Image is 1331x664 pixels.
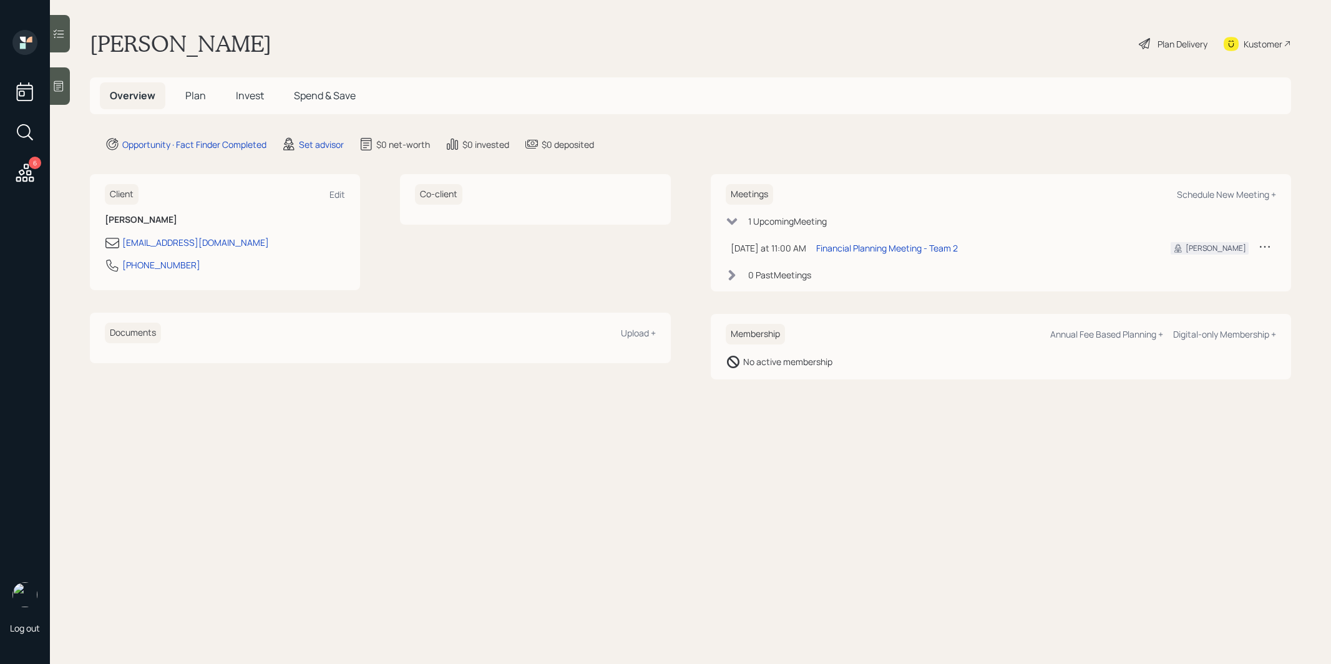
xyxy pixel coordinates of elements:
[748,268,811,281] div: 0 Past Meeting s
[621,327,656,339] div: Upload +
[329,188,345,200] div: Edit
[462,138,509,151] div: $0 invested
[542,138,594,151] div: $0 deposited
[294,89,356,102] span: Spend & Save
[1158,37,1207,51] div: Plan Delivery
[1173,328,1276,340] div: Digital-only Membership +
[122,236,269,249] div: [EMAIL_ADDRESS][DOMAIN_NAME]
[12,582,37,607] img: treva-nostdahl-headshot.png
[236,89,264,102] span: Invest
[122,138,266,151] div: Opportunity · Fact Finder Completed
[748,215,827,228] div: 1 Upcoming Meeting
[122,258,200,271] div: [PHONE_NUMBER]
[731,242,806,255] div: [DATE] at 11:00 AM
[1050,328,1163,340] div: Annual Fee Based Planning +
[10,622,40,634] div: Log out
[415,184,462,205] h6: Co-client
[1244,37,1282,51] div: Kustomer
[185,89,206,102] span: Plan
[1177,188,1276,200] div: Schedule New Meeting +
[816,242,958,255] div: Financial Planning Meeting - Team 2
[29,157,41,169] div: 6
[726,324,785,344] h6: Membership
[376,138,430,151] div: $0 net-worth
[299,138,344,151] div: Set advisor
[90,30,271,57] h1: [PERSON_NAME]
[105,184,139,205] h6: Client
[105,323,161,343] h6: Documents
[726,184,773,205] h6: Meetings
[105,215,345,225] h6: [PERSON_NAME]
[1186,243,1246,254] div: [PERSON_NAME]
[110,89,155,102] span: Overview
[743,355,832,368] div: No active membership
